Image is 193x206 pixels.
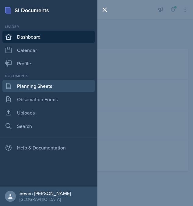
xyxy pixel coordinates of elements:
a: Profile [2,57,95,70]
div: Help & Documentation [2,142,95,154]
div: Seven [PERSON_NAME] [19,190,71,196]
div: Documents [2,73,95,79]
a: Observation Forms [2,93,95,105]
a: Uploads [2,107,95,119]
div: Leader [2,24,95,29]
a: Search [2,120,95,132]
div: [GEOGRAPHIC_DATA] [19,196,71,202]
a: Planning Sheets [2,80,95,92]
a: Calendar [2,44,95,56]
a: Dashboard [2,31,95,43]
